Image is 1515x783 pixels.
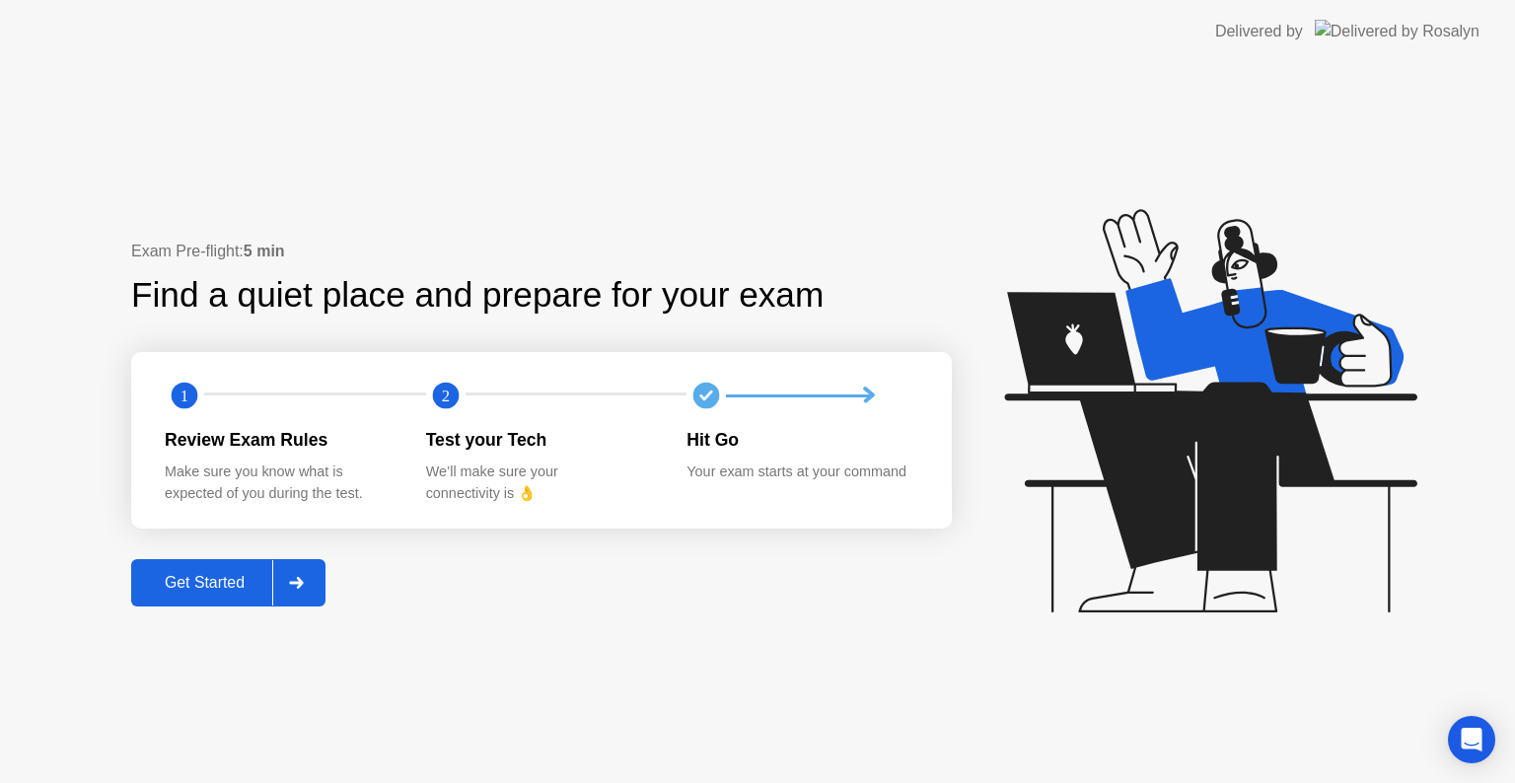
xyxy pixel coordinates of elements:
[686,462,916,483] div: Your exam starts at your command
[165,462,395,504] div: Make sure you know what is expected of you during the test.
[244,243,285,259] b: 5 min
[442,387,450,405] text: 2
[686,427,916,453] div: Hit Go
[137,574,272,592] div: Get Started
[165,427,395,453] div: Review Exam Rules
[131,240,952,263] div: Exam Pre-flight:
[1215,20,1303,43] div: Delivered by
[1315,20,1479,42] img: Delivered by Rosalyn
[426,427,656,453] div: Test your Tech
[1448,716,1495,763] div: Open Intercom Messenger
[131,269,827,321] div: Find a quiet place and prepare for your exam
[180,387,188,405] text: 1
[426,462,656,504] div: We’ll make sure your connectivity is 👌
[131,559,325,606] button: Get Started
